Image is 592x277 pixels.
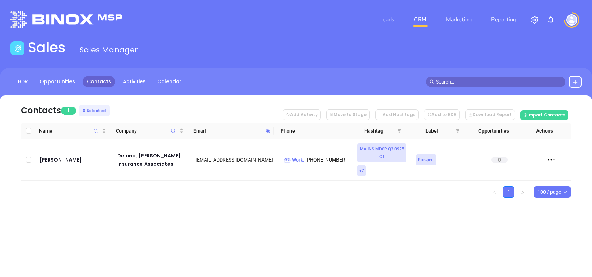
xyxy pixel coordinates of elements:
span: 0 [491,157,508,163]
span: Sales Manager [80,44,138,55]
div: Page Size [534,186,571,198]
span: Work : [284,157,304,163]
p: [PHONE_NUMBER] [284,156,348,164]
th: Opportunities [462,123,520,139]
span: filter [397,129,401,133]
span: Prospect [418,156,435,164]
div: Contacts [21,104,61,117]
img: iconSetting [531,16,539,24]
span: Hashtag [353,127,394,135]
a: Calendar [153,76,186,87]
span: left [493,190,497,194]
th: Actions [520,123,564,139]
a: Opportunities [36,76,79,87]
span: 1 [61,107,76,115]
a: Activities [119,76,150,87]
input: Search… [436,78,562,86]
a: 1 [503,187,514,197]
div: 0 Selected [79,105,110,116]
span: MA INS MDSR Q3 0925 C1 [359,145,405,161]
th: Company [109,123,186,139]
h1: Sales [28,39,66,56]
img: user [566,14,577,26]
th: Phone [274,123,346,139]
span: search [430,79,435,84]
button: Import Contacts [520,110,568,120]
span: Email [193,127,263,135]
a: Reporting [488,13,519,27]
span: 100 / page [538,187,567,197]
a: Contacts [83,76,115,87]
span: filter [454,126,461,136]
li: 1 [503,186,514,198]
span: filter [456,129,460,133]
span: filter [396,126,403,136]
a: CRM [411,13,429,27]
a: Deland, [PERSON_NAME] Insurance Associates [117,151,186,168]
div: [EMAIL_ADDRESS][DOMAIN_NAME] [195,156,274,164]
img: iconNotification [547,16,555,24]
a: BDR [14,76,32,87]
th: Name [36,123,109,139]
img: logo [10,11,122,28]
a: Leads [377,13,397,27]
span: Name [39,127,101,135]
span: right [520,190,525,194]
a: Marketing [443,13,474,27]
button: left [489,186,500,198]
li: Previous Page [489,186,500,198]
li: Next Page [517,186,528,198]
span: + 7 [359,167,364,175]
button: right [517,186,528,198]
span: Company [116,127,178,135]
span: Label [411,127,452,135]
a: [PERSON_NAME] [39,156,108,164]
